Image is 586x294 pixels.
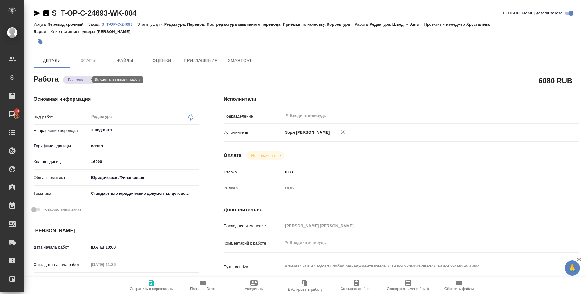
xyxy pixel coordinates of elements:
[164,22,355,27] p: Редактура, Перевод, Постредактура машинного перевода, Приёмка по качеству, Корректура
[96,29,135,34] p: [PERSON_NAME]
[224,264,283,270] p: Путь на drive
[34,35,47,49] button: Добавить тэг
[283,221,550,230] input: Пустое поле
[331,277,382,294] button: Скопировать бриф
[249,153,277,158] button: Не оплачена
[184,57,218,64] span: Приглашения
[101,21,137,27] a: S_T-OP-C-24693
[34,114,89,120] p: Вид работ
[130,287,173,291] span: Сохранить и пересчитать
[11,108,23,114] span: 30
[110,57,140,64] span: Файлы
[2,107,23,122] a: 30
[34,73,59,84] h2: Работа
[340,287,372,291] span: Скопировать бриф
[74,57,103,64] span: Этапы
[89,157,199,166] input: ✎ Введи что-нибудь
[565,260,580,276] button: 🙏
[34,128,89,134] p: Направление перевода
[502,10,562,16] span: [PERSON_NAME] детали заказа
[89,188,199,199] div: Стандартные юридические документы, договоры, уставы
[225,57,255,64] span: SmartCat
[285,112,527,119] input: ✎ Введи что-нибудь
[42,9,50,17] button: Скопировать ссылку
[288,287,323,292] span: Дублировать работу
[283,168,550,176] input: ✎ Введи что-нибудь
[246,151,284,160] div: Выполнен
[34,262,89,268] p: Факт. дата начала работ
[224,223,283,229] p: Последнее изменение
[190,287,215,291] span: Папка на Drive
[66,77,89,82] button: Выполнен
[196,129,197,131] button: Open
[224,206,579,213] h4: Дополнительно
[88,22,101,27] p: Заказ:
[424,22,466,27] p: Проектный менеджер
[89,260,142,269] input: Пустое поле
[34,227,199,234] h4: [PERSON_NAME]
[433,277,485,294] button: Обновить файлы
[126,277,177,294] button: Сохранить и пересчитать
[444,287,474,291] span: Обновить файлы
[228,277,280,294] button: Уведомить
[177,277,228,294] button: Папка на Drive
[283,183,550,193] div: RUB
[89,172,199,183] div: Юридическая/Финансовая
[382,277,433,294] button: Скопировать мини-бриф
[224,240,283,246] p: Комментарий к работе
[224,129,283,136] p: Исполнитель
[245,287,263,291] span: Уведомить
[51,29,97,34] p: Клиентские менеджеры
[89,276,142,285] input: ✎ Введи что-нибудь
[34,96,199,103] h4: Основная информация
[224,185,283,191] p: Валюта
[34,9,41,17] button: Скопировать ссылку для ЯМессенджера
[546,115,548,116] button: Open
[370,22,424,27] p: Редактура, Швед → Англ
[34,22,47,27] p: Услуга
[224,113,283,119] p: Подразделение
[336,125,349,139] button: Удалить исполнителя
[34,159,89,165] p: Кол-во единиц
[34,191,89,197] p: Тематика
[224,152,242,159] h4: Оплата
[34,143,89,149] p: Тарифные единицы
[37,57,67,64] span: Детали
[137,22,164,27] p: Этапы услуги
[355,22,370,27] p: Работа
[52,9,136,17] a: S_T-OP-C-24693-WK-004
[539,75,572,86] h2: 6080 RUB
[280,277,331,294] button: Дублировать работу
[101,22,137,27] p: S_T-OP-C-24693
[34,244,89,250] p: Дата начала работ
[224,96,579,103] h4: Исполнители
[42,206,81,212] span: Нотариальный заказ
[283,129,330,136] p: Зоря [PERSON_NAME]
[63,76,96,84] div: Выполнен
[387,287,429,291] span: Скопировать мини-бриф
[89,243,142,252] input: ✎ Введи что-нибудь
[47,22,88,27] p: Перевод срочный
[224,169,283,175] p: Ставка
[34,175,89,181] p: Общая тематика
[567,262,577,274] span: 🙏
[147,57,176,64] span: Оценки
[283,261,550,271] textarea: /Clients/Т-ОП-С_Русал Глобал Менеджмент/Orders/S_T-OP-C-24693/Edited/S_T-OP-C-24693-WK-004
[89,141,199,151] div: слово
